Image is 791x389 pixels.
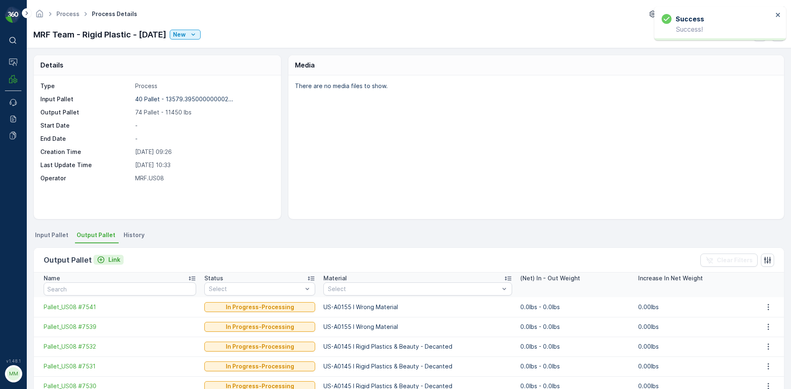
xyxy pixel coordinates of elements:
button: In Progress-Processing [204,361,315,371]
p: There are no media files to show. [295,82,775,90]
button: Clear Filters [700,254,758,267]
p: End Date [40,135,132,143]
p: Media [295,60,315,70]
a: Pallet_US08 #7531 [44,362,196,370]
p: In Progress-Processing [226,342,294,351]
p: Select [209,285,302,293]
p: MRF Team - Rigid Plastic - [DATE] [33,28,166,41]
p: Success! [662,26,773,33]
p: Output Pallet [40,108,132,116]
p: In Progress-Processing [226,323,294,331]
p: Operator [40,174,132,182]
p: MRF.US08 [135,174,272,182]
td: US-A0155 I Wrong Material [319,297,516,317]
a: Pallet_US08 #7539 [44,323,196,331]
a: Process [56,10,80,17]
p: In Progress-Processing [226,362,294,370]
p: [DATE] 09:26 [135,148,272,156]
img: logo [5,7,21,23]
p: - [135,135,272,143]
h3: Success [676,14,704,24]
button: In Progress-Processing [204,302,315,312]
p: Input Pallet [40,95,132,103]
p: Name [44,274,60,282]
span: Input Pallet [35,231,68,239]
button: In Progress-Processing [204,322,315,332]
p: 74 Pallet - 11450 lbs [135,108,272,116]
span: Process Details [90,10,139,18]
span: History [124,231,145,239]
a: Pallet_US08 #7532 [44,342,196,351]
a: Pallet_US08 #7541 [44,303,196,311]
td: 0.00lbs [634,337,752,356]
td: 0.0lbs - 0.0lbs [516,297,634,317]
button: Link [94,255,124,265]
p: Type [40,82,132,90]
td: 0.00lbs [634,297,752,317]
p: Details [40,60,63,70]
p: Material [323,274,347,282]
p: Output Pallet [44,254,92,266]
td: 0.00lbs [634,356,752,376]
span: v 1.48.1 [5,359,21,363]
button: In Progress-Processing [204,342,315,352]
p: Increase In Net Weight [638,274,703,282]
p: [DATE] 10:33 [135,161,272,169]
button: close [775,12,781,19]
p: Clear Filters [717,256,753,264]
p: New [173,30,186,39]
td: US-A0145 I Rigid Plastics & Beauty - Decanted [319,356,516,376]
p: Last Update Time [40,161,132,169]
td: 0.0lbs - 0.0lbs [516,337,634,356]
p: Link [108,256,120,264]
p: Select [328,285,499,293]
td: US-A0145 I Rigid Plastics & Beauty - Decanted [319,337,516,356]
td: 0.00lbs [634,317,752,337]
td: 0.0lbs - 0.0lbs [516,317,634,337]
p: (Net) In - Out Weight [520,274,580,282]
p: 40 Pallet - 13579.395000000002... [135,96,233,102]
p: Process [135,82,272,90]
button: MM [5,365,21,382]
span: Output Pallet [77,231,115,239]
p: Creation Time [40,148,132,156]
p: Start Date [40,121,132,130]
p: In Progress-Processing [226,303,294,311]
p: Status [204,274,223,282]
td: 0.0lbs - 0.0lbs [516,356,634,376]
td: US-A0155 I Wrong Material [319,317,516,337]
div: MM [7,367,20,380]
p: - [135,121,272,130]
a: Homepage [35,12,44,19]
button: New [170,30,201,40]
input: Search [44,282,196,296]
